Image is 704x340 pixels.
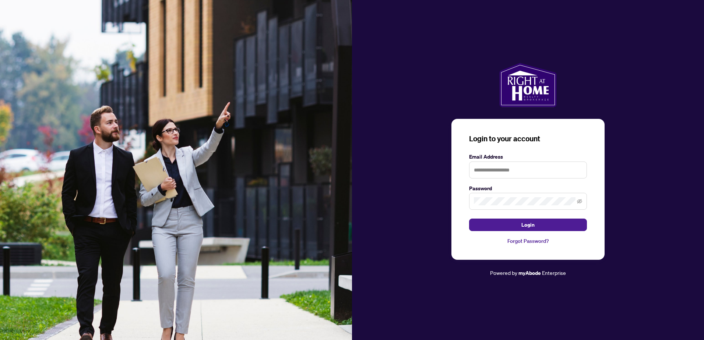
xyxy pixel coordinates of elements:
a: Forgot Password? [469,237,587,245]
span: eye-invisible [577,199,582,204]
a: myAbode [518,269,541,277]
label: Email Address [469,153,587,161]
span: Login [521,219,535,231]
label: Password [469,184,587,192]
button: Login [469,219,587,231]
img: ma-logo [499,63,556,107]
span: Powered by [490,269,517,276]
span: Enterprise [542,269,566,276]
h3: Login to your account [469,134,587,144]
